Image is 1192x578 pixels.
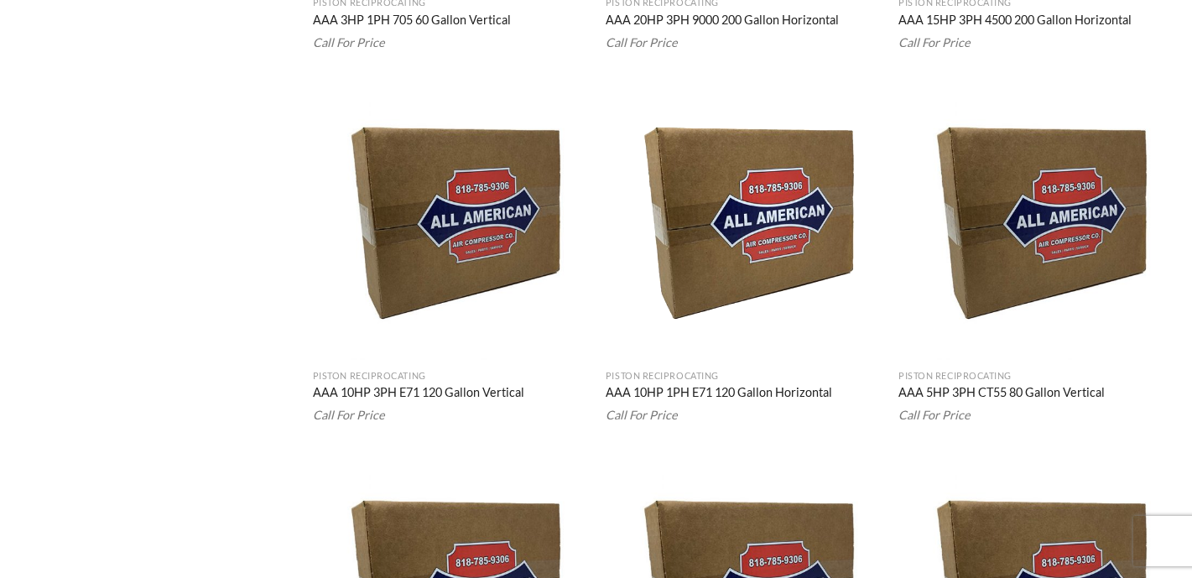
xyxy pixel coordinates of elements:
em: Call For Price [313,408,385,422]
img: Placeholder [313,85,590,362]
a: AAA 15HP 3PH 4500 200 Gallon Horizontal [898,13,1132,31]
a: AAA 20HP 3PH 9000 200 Gallon Horizontal [606,13,839,31]
p: Piston Reciprocating [898,371,1175,382]
img: Placeholder [606,85,882,362]
em: Call For Price [313,35,385,49]
a: AAA 10HP 3PH E71 120 Gallon Vertical [313,385,524,404]
em: Call For Price [606,408,678,422]
a: AAA 10HP 1PH E71 120 Gallon Horizontal [606,385,832,404]
a: AAA 5HP 3PH CT55 80 Gallon Vertical [898,385,1105,404]
em: Call For Price [606,35,678,49]
em: Call For Price [898,35,971,49]
p: Piston Reciprocating [313,371,590,382]
img: Placeholder [898,85,1175,362]
p: Piston Reciprocating [606,371,882,382]
a: AAA 3HP 1PH 705 60 Gallon Vertical [313,13,511,31]
em: Call For Price [898,408,971,422]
